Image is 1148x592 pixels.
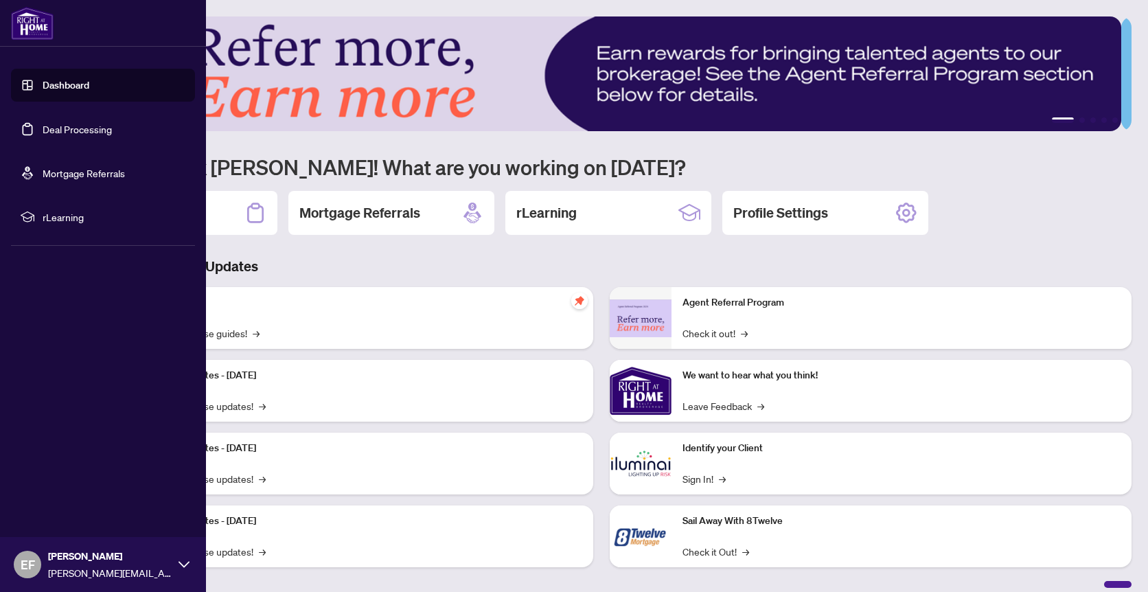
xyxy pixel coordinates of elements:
[71,154,1132,180] h1: Welcome back [PERSON_NAME]! What are you working on [DATE]?
[71,16,1121,131] img: Slide 0
[71,257,1132,276] h3: Brokerage & Industry Updates
[1101,117,1107,123] button: 4
[259,398,266,413] span: →
[144,295,582,310] p: Self-Help
[1093,544,1134,585] button: Open asap
[43,209,185,225] span: rLearning
[610,299,671,337] img: Agent Referral Program
[144,514,582,529] p: Platform Updates - [DATE]
[682,368,1121,383] p: We want to hear what you think!
[733,203,828,223] h2: Profile Settings
[259,544,266,559] span: →
[516,203,577,223] h2: rLearning
[682,471,726,486] a: Sign In!→
[1090,117,1096,123] button: 3
[144,368,582,383] p: Platform Updates - [DATE]
[253,326,260,341] span: →
[610,505,671,567] img: Sail Away With 8Twelve
[1112,117,1118,123] button: 5
[571,293,588,309] span: pushpin
[682,326,748,341] a: Check it out!→
[11,7,54,40] img: logo
[43,123,112,135] a: Deal Processing
[682,544,749,559] a: Check it Out!→
[757,398,764,413] span: →
[742,544,749,559] span: →
[682,398,764,413] a: Leave Feedback→
[21,555,35,574] span: EF
[719,471,726,486] span: →
[610,360,671,422] img: We want to hear what you think!
[741,326,748,341] span: →
[610,433,671,494] img: Identify your Client
[299,203,420,223] h2: Mortgage Referrals
[43,167,125,179] a: Mortgage Referrals
[144,441,582,456] p: Platform Updates - [DATE]
[682,514,1121,529] p: Sail Away With 8Twelve
[682,295,1121,310] p: Agent Referral Program
[43,79,89,91] a: Dashboard
[1052,117,1074,123] button: 1
[48,565,172,580] span: [PERSON_NAME][EMAIL_ADDRESS][DOMAIN_NAME]
[682,441,1121,456] p: Identify your Client
[1079,117,1085,123] button: 2
[259,471,266,486] span: →
[48,549,172,564] span: [PERSON_NAME]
